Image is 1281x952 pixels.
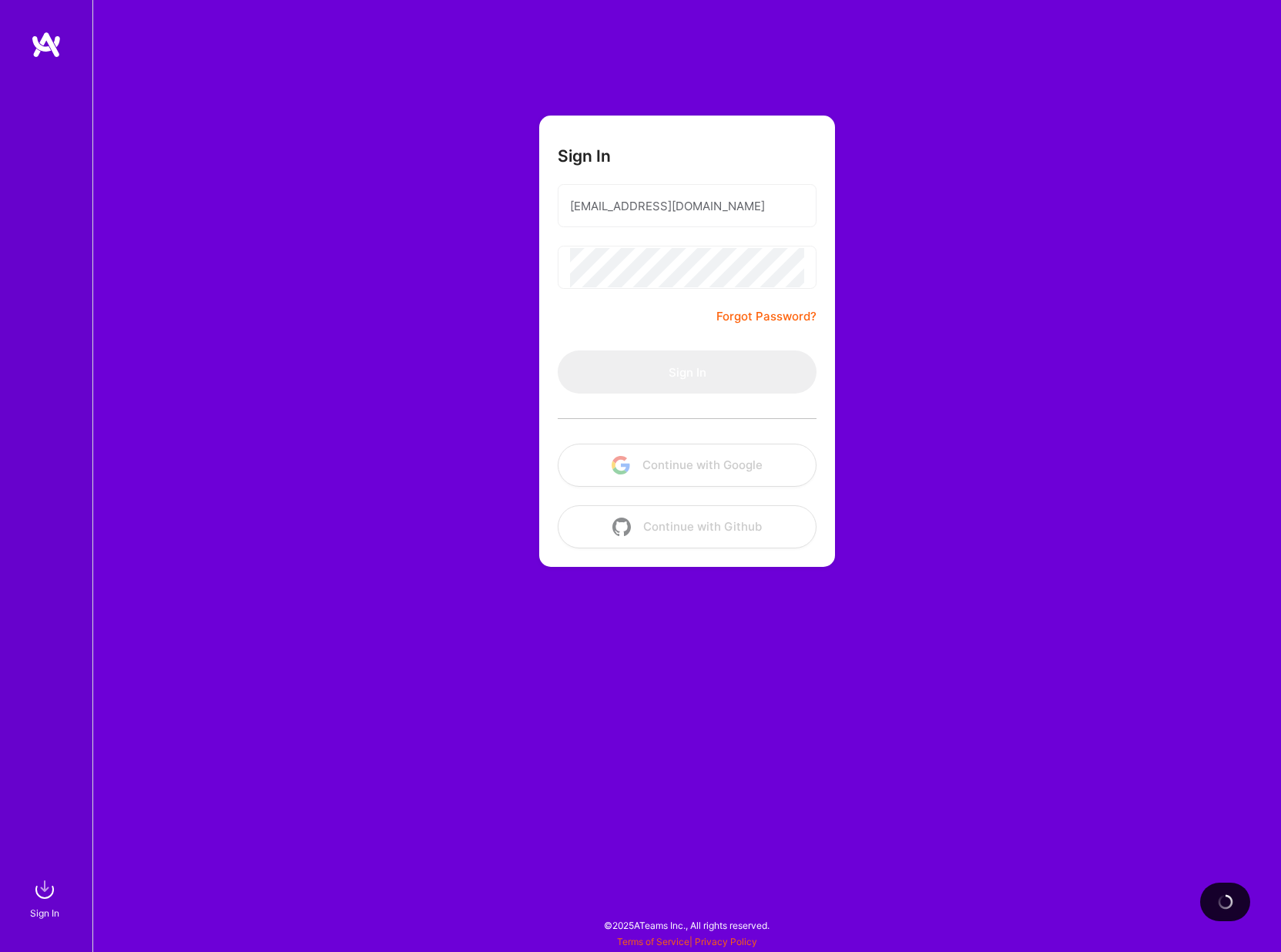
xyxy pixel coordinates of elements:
img: icon [612,456,630,474]
button: Continue with Google [558,444,817,487]
button: Continue with Github [558,505,817,548]
div: Sign In [30,905,59,921]
img: logo [31,31,62,59]
div: © 2025 ATeams Inc., All rights reserved. [92,906,1281,944]
img: sign in [29,874,60,905]
img: loading [1216,892,1235,911]
a: Privacy Policy [695,936,757,947]
img: icon [612,518,631,536]
a: Terms of Service [617,936,689,947]
h3: Sign In [558,146,611,166]
button: Sign In [558,350,817,394]
a: Forgot Password? [716,307,817,326]
a: sign inSign In [32,874,60,921]
span: | [617,936,757,947]
input: Email... [570,186,804,226]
